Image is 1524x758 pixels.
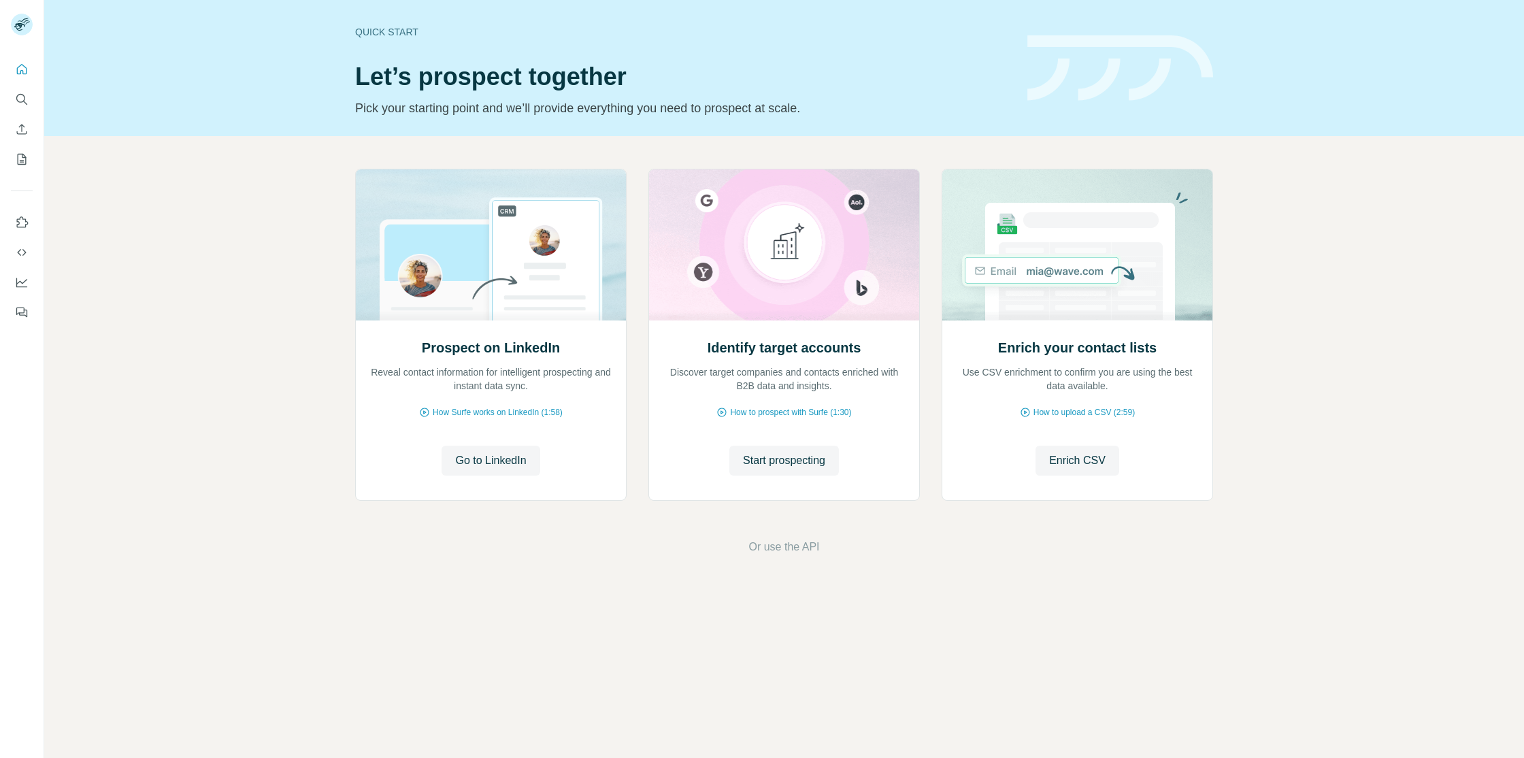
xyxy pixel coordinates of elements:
[942,169,1213,320] img: Enrich your contact lists
[11,147,33,171] button: My lists
[1033,406,1135,418] span: How to upload a CSV (2:59)
[663,365,906,393] p: Discover target companies and contacts enriched with B2B data and insights.
[1036,446,1119,476] button: Enrich CSV
[355,99,1011,118] p: Pick your starting point and we’ll provide everything you need to prospect at scale.
[11,57,33,82] button: Quick start
[708,338,861,357] h2: Identify target accounts
[355,25,1011,39] div: Quick start
[1027,35,1213,101] img: banner
[11,210,33,235] button: Use Surfe on LinkedIn
[11,87,33,112] button: Search
[433,406,563,418] span: How Surfe works on LinkedIn (1:58)
[743,452,825,469] span: Start prospecting
[422,338,560,357] h2: Prospect on LinkedIn
[956,365,1199,393] p: Use CSV enrichment to confirm you are using the best data available.
[11,270,33,295] button: Dashboard
[1049,452,1106,469] span: Enrich CSV
[355,169,627,320] img: Prospect on LinkedIn
[455,452,526,469] span: Go to LinkedIn
[730,406,851,418] span: How to prospect with Surfe (1:30)
[648,169,920,320] img: Identify target accounts
[729,446,839,476] button: Start prospecting
[748,539,819,555] button: Or use the API
[998,338,1157,357] h2: Enrich your contact lists
[369,365,612,393] p: Reveal contact information for intelligent prospecting and instant data sync.
[442,446,540,476] button: Go to LinkedIn
[11,300,33,325] button: Feedback
[11,240,33,265] button: Use Surfe API
[11,117,33,142] button: Enrich CSV
[355,63,1011,90] h1: Let’s prospect together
